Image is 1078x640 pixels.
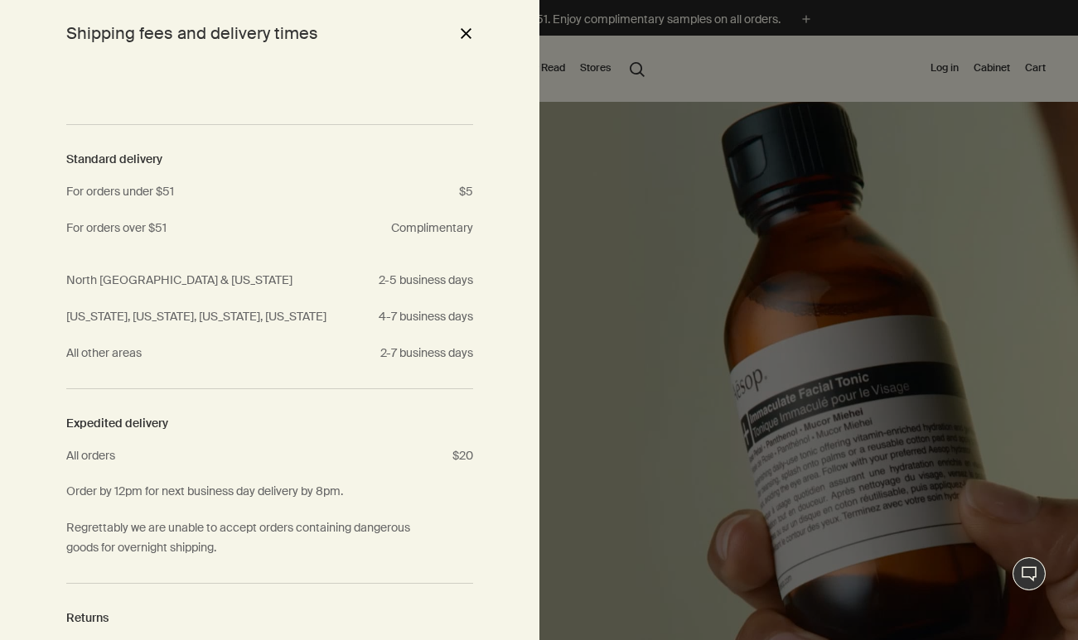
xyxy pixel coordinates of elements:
[379,271,473,291] p: 2-5 business days
[452,446,473,466] p: $20
[66,344,347,363] p: All other areas
[380,344,473,363] p: 2-7 business days
[379,307,473,327] p: 4-7 business days
[391,219,473,238] p: Complimentary
[66,307,346,327] p: [US_STATE], [US_STATE], [US_STATE], [US_STATE]
[1013,557,1046,590] button: Live Assistance
[66,150,473,170] p: Standard delivery
[66,219,358,238] p: For orders over $51
[66,182,426,202] p: For orders under $51
[66,446,419,466] p: All orders
[66,271,346,291] p: North [GEOGRAPHIC_DATA] & [US_STATE]
[66,609,473,628] p: Returns
[66,518,440,558] p: Regrettably we are unable to accept orders containing dangerous goods for overnight shipping.
[66,19,318,47] h2: Shipping fees and delivery times
[459,182,473,202] p: $5
[66,414,473,434] p: Expedited delivery
[66,482,440,502] p: Order by 12pm for next business day delivery by 8pm.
